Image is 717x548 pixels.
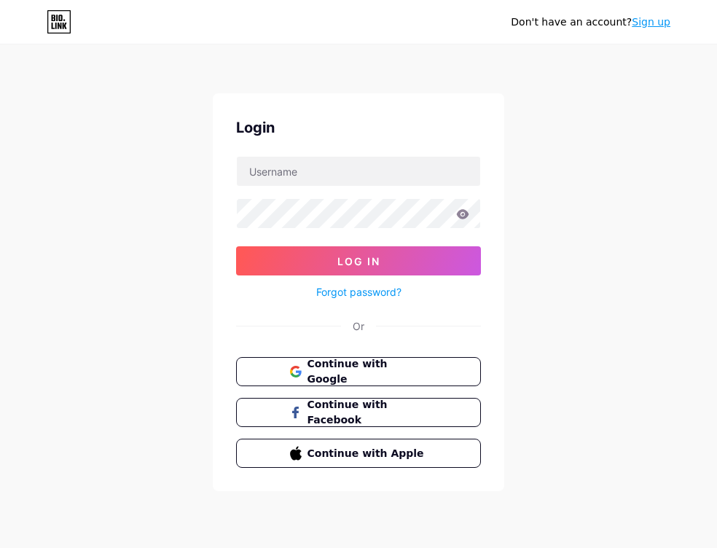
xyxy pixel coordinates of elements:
[236,117,481,138] div: Login
[236,246,481,275] button: Log In
[236,439,481,468] button: Continue with Apple
[307,446,428,461] span: Continue with Apple
[237,157,480,186] input: Username
[236,357,481,386] button: Continue with Google
[236,398,481,427] button: Continue with Facebook
[307,397,428,428] span: Continue with Facebook
[307,356,428,387] span: Continue with Google
[337,255,380,267] span: Log In
[632,16,670,28] a: Sign up
[316,284,401,300] a: Forgot password?
[353,318,364,334] div: Or
[511,15,670,30] div: Don't have an account?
